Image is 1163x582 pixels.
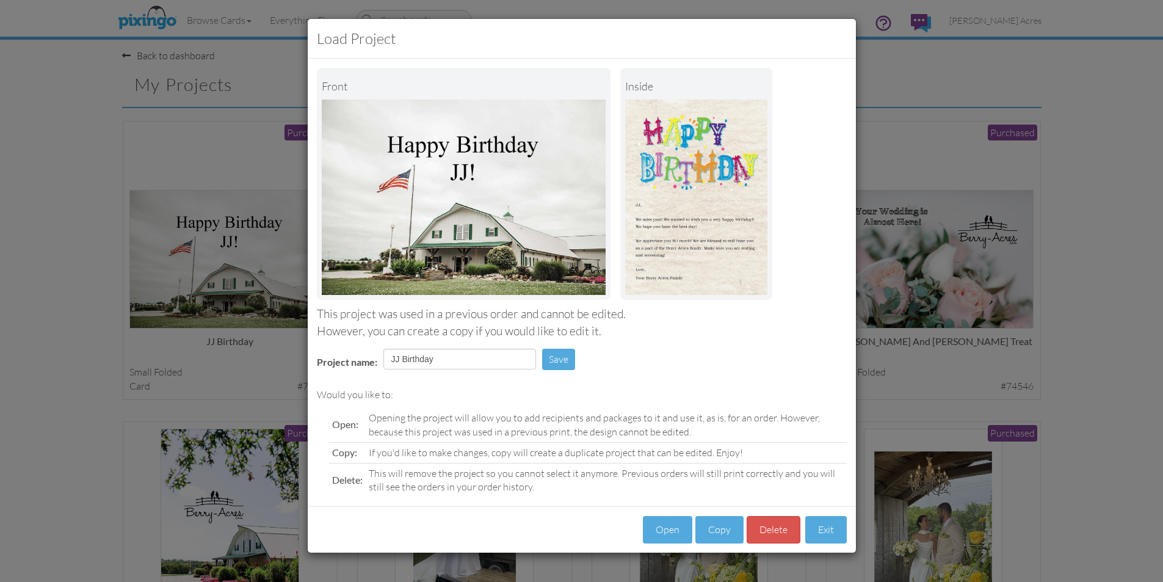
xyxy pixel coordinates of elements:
[332,474,363,486] span: Delete:
[542,349,575,370] button: Save
[695,516,744,544] button: Copy
[317,388,847,402] div: Would you like to:
[625,100,767,295] img: Portrait Image
[366,408,847,442] td: Opening the project will allow you to add recipients and packages to it and use it, as is, for an...
[643,516,692,544] button: Open
[322,73,606,100] div: Front
[317,355,377,369] label: Project name:
[317,323,847,340] div: However, you can create a copy if you would like to edit it.
[383,349,536,369] input: Enter project name
[805,516,847,544] button: Exit
[366,442,847,463] td: If you'd like to make changes, copy will create a duplicate project that can be edited. Enjoy!
[747,516,800,544] button: Delete
[317,306,847,322] div: This project was used in a previous order and cannot be edited.
[322,100,606,295] img: Landscape Image
[332,418,358,430] span: Open:
[332,446,357,458] span: Copy:
[366,463,847,497] td: This will remove the project so you cannot select it anymore. Previous orders will still print co...
[625,73,767,100] div: inside
[317,28,847,49] h3: Load Project
[1162,581,1163,582] iframe: Chat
